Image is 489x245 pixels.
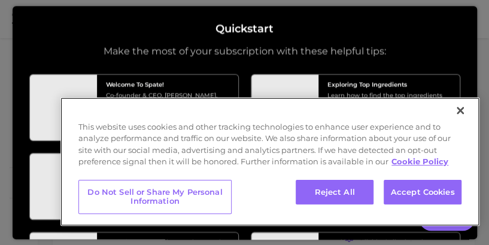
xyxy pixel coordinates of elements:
a: More information about your privacy, opens in a new tab [391,157,448,166]
a: Exploring Top IngredientsLearn how to find the top ingredients driving change across your categor... [250,74,460,141]
div: Privacy [60,97,479,226]
div: Co-founder & CEO, [PERSON_NAME], discusses the advantages of using Spate data as well as its vari... [105,91,229,107]
button: Reject All [296,180,373,205]
h3: Welcome to Spate! [105,81,229,88]
a: Welcome to Spate!Co-founder & CEO, [PERSON_NAME], discusses the advantages of using Spate data as... [29,74,238,141]
h2: Quickstart [215,23,274,36]
h3: Exploring Top Ingredients [327,81,450,88]
button: Do Not Sell or Share My Personal Information, Opens the preference center dialog [78,180,232,214]
div: Cookie banner [60,97,479,226]
a: TikTok data is now availableCo-Founder & CEO, [PERSON_NAME], explores the use cases of NEW TikTok... [29,153,238,220]
div: This website uses cookies and other tracking technologies to enhance user experience and to analy... [60,121,479,174]
p: Make the most of your subscription with these helpful tips: [103,45,385,57]
button: Accept Cookies [384,180,461,205]
div: Learn how to find the top ingredients driving change across your category of choice. From broad c... [327,91,450,107]
button: Close [447,97,473,124]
